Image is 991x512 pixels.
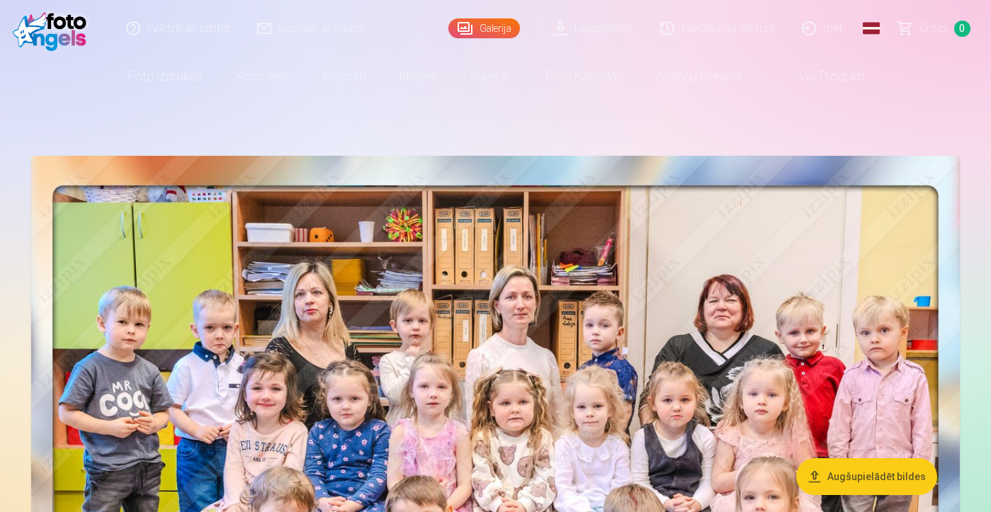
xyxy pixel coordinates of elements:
[383,57,453,96] a: Krūzes
[448,18,520,38] a: Galerija
[306,57,383,96] a: Magnēti
[528,57,640,96] a: Foto kalendāri
[919,20,948,37] span: Grozs
[111,57,219,96] a: Foto izdrukas
[954,21,970,37] span: 0
[453,57,528,96] a: Suvenīri
[759,57,880,96] a: Visi produkti
[219,57,306,96] a: Komplekti
[640,57,759,96] a: Atslēgu piekariņi
[13,6,94,51] img: /fa1
[796,458,937,495] button: Augšupielādēt bildes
